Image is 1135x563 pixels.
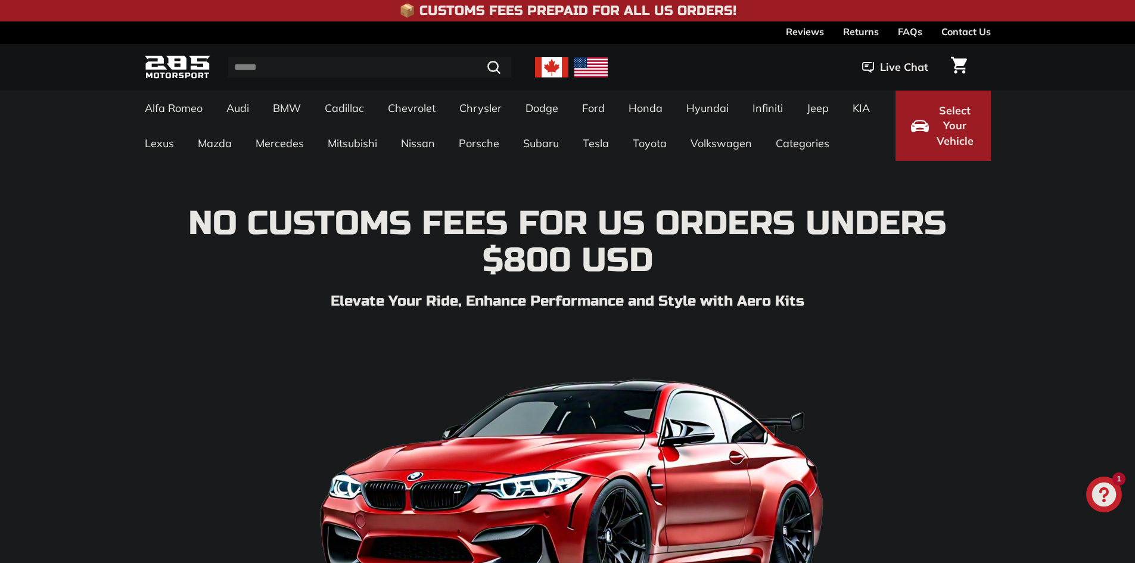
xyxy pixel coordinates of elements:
[941,21,991,42] a: Contact Us
[764,126,841,161] a: Categories
[898,21,922,42] a: FAQs
[145,206,991,279] h1: NO CUSTOMS FEES FOR US ORDERS UNDERS $800 USD
[571,126,621,161] a: Tesla
[895,91,991,161] button: Select Your Vehicle
[786,21,824,42] a: Reviews
[843,21,879,42] a: Returns
[376,91,447,126] a: Chevrolet
[228,57,511,77] input: Search
[133,126,186,161] a: Lexus
[935,103,975,149] span: Select Your Vehicle
[261,91,313,126] a: BMW
[313,91,376,126] a: Cadillac
[570,91,617,126] a: Ford
[944,47,974,88] a: Cart
[316,126,389,161] a: Mitsubishi
[214,91,261,126] a: Audi
[841,91,882,126] a: KIA
[617,91,674,126] a: Honda
[133,91,214,126] a: Alfa Romeo
[145,291,991,312] p: Elevate Your Ride, Enhance Performance and Style with Aero Kits
[514,91,570,126] a: Dodge
[399,4,736,18] h4: 📦 Customs Fees Prepaid for All US Orders!
[795,91,841,126] a: Jeep
[674,91,741,126] a: Hyundai
[186,126,244,161] a: Mazda
[447,126,511,161] a: Porsche
[1083,477,1125,515] inbox-online-store-chat: Shopify online store chat
[511,126,571,161] a: Subaru
[621,126,679,161] a: Toyota
[880,60,928,75] span: Live Chat
[847,52,944,82] button: Live Chat
[741,91,795,126] a: Infiniti
[447,91,514,126] a: Chrysler
[389,126,447,161] a: Nissan
[145,54,210,82] img: Logo_285_Motorsport_areodynamics_components
[679,126,764,161] a: Volkswagen
[244,126,316,161] a: Mercedes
